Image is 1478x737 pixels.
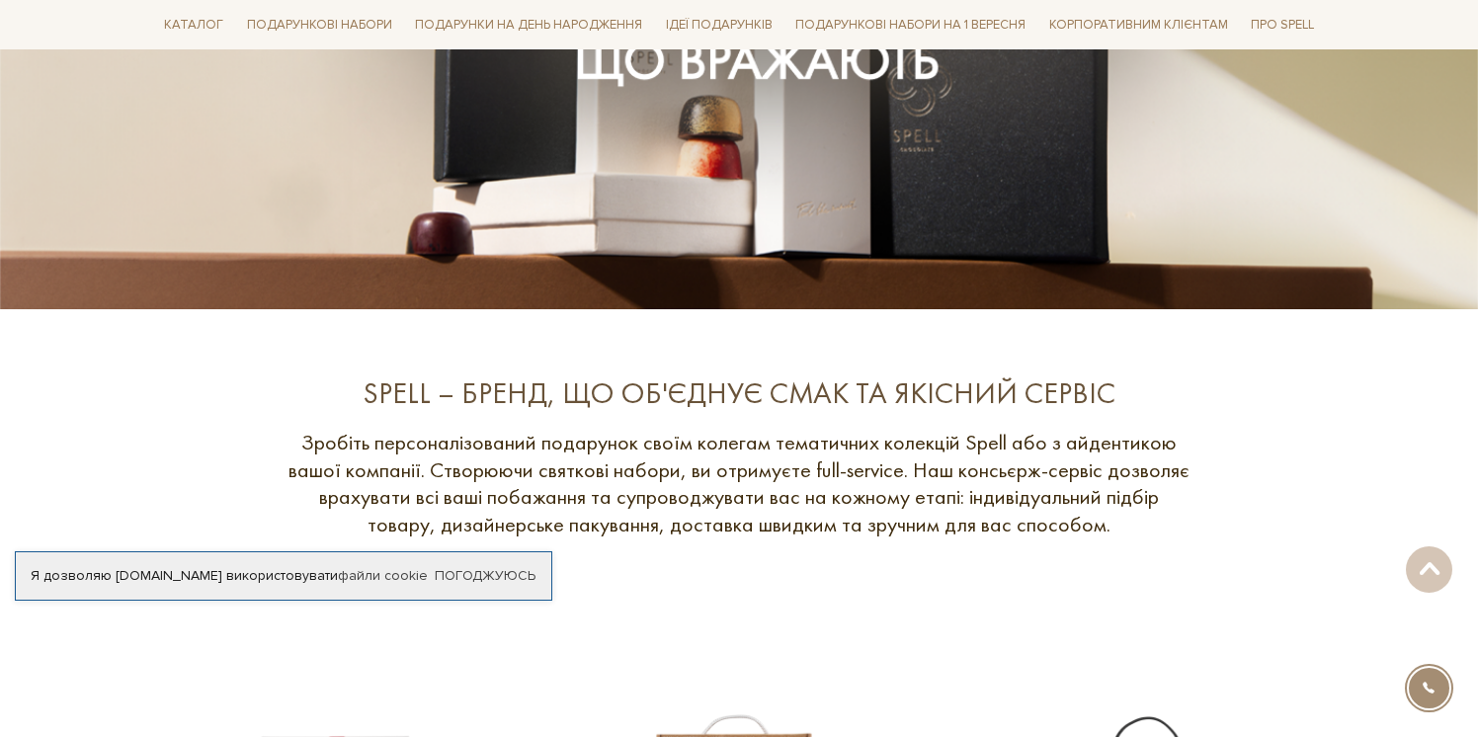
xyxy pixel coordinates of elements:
a: Про Spell [1243,10,1322,41]
a: Подарункові набори [239,10,400,41]
div: SPELL – БРЕНД, ЩО ОБ'ЄДНУЄ СМАК ТА ЯКІСНИЙ СЕРВІС [285,374,1193,413]
a: Подарункові набори на 1 Вересня [787,8,1033,41]
div: Я дозволяю [DOMAIN_NAME] використовувати [16,567,551,585]
a: Каталог [156,10,231,41]
a: Подарунки на День народження [407,10,650,41]
a: Погоджуюсь [435,567,535,585]
p: Зробіть персоналізований подарунок своїм колегам тематичних колекцій Spell або з айдентикою вашої... [285,429,1193,537]
a: Корпоративним клієнтам [1041,8,1236,41]
a: Ідеї подарунків [658,10,780,41]
a: файли cookie [338,567,428,584]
